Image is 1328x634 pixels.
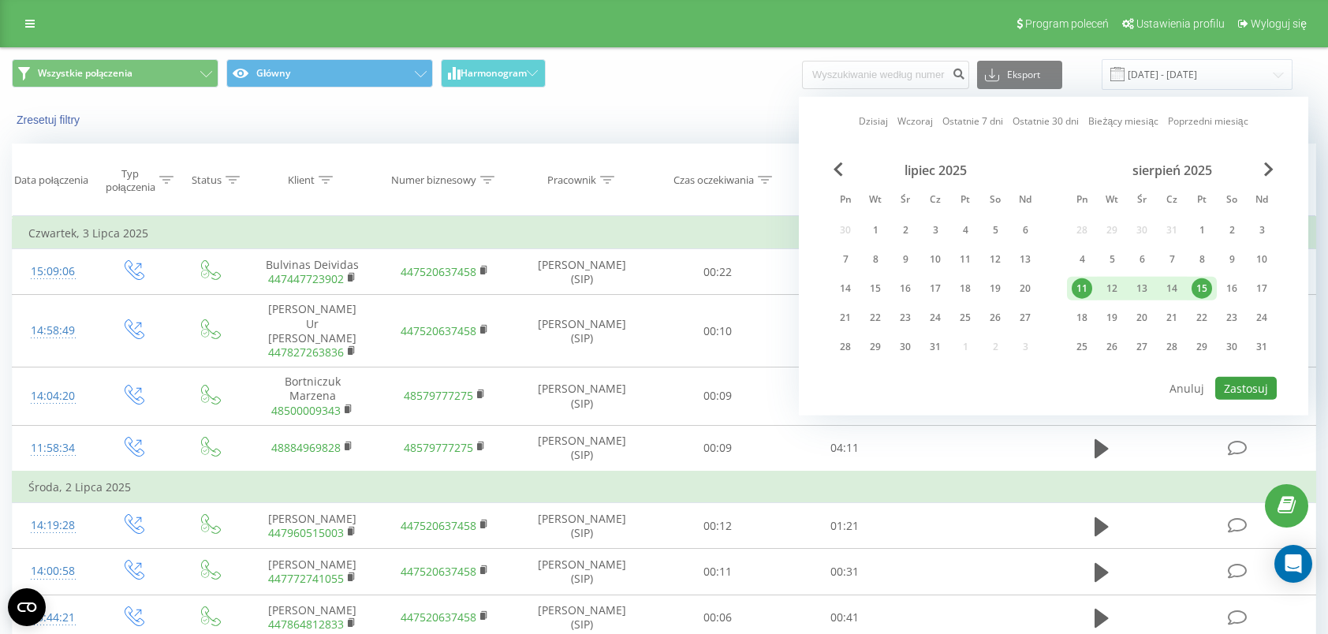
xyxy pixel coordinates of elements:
[401,610,476,625] a: 447520637458
[1222,278,1242,299] div: 16
[1088,114,1158,129] a: Bieżący miesiąc
[547,173,596,187] div: Pracownik
[860,277,890,300] div: wt 15 lip 2025
[1010,248,1040,271] div: ndz 13 lip 2025
[1192,308,1212,328] div: 22
[860,335,890,359] div: wt 29 lip 2025
[1127,248,1157,271] div: śr 6 sie 2025
[830,277,860,300] div: pon 14 lip 2025
[1247,248,1277,271] div: ndz 10 sie 2025
[246,249,379,295] td: Bulvinas Deividas
[1072,337,1092,357] div: 25
[1252,249,1272,270] div: 10
[950,218,980,242] div: pt 4 lip 2025
[246,367,379,426] td: Bortniczuk Marzena
[955,278,975,299] div: 18
[835,308,856,328] div: 21
[1252,308,1272,328] div: 24
[401,564,476,579] a: 447520637458
[1187,248,1217,271] div: pt 8 sie 2025
[830,335,860,359] div: pon 28 lip 2025
[890,248,920,271] div: śr 9 lip 2025
[865,220,886,241] div: 1
[654,295,781,367] td: 00:10
[835,337,856,357] div: 28
[1132,308,1152,328] div: 20
[28,256,78,287] div: 15:09:06
[511,367,654,426] td: [PERSON_NAME] (SIP)
[890,306,920,330] div: śr 23 lip 2025
[955,220,975,241] div: 4
[1010,277,1040,300] div: ndz 20 lip 2025
[864,189,887,213] abbr: wtorek
[1160,189,1184,213] abbr: czwartek
[1127,277,1157,300] div: śr 13 sie 2025
[781,249,908,295] td: 12:02
[1168,114,1248,129] a: Poprzedni miesiąc
[1252,220,1272,241] div: 3
[1127,306,1157,330] div: śr 20 sie 2025
[404,388,473,403] a: 48579777275
[1010,306,1040,330] div: ndz 27 lip 2025
[1187,218,1217,242] div: pt 1 sie 2025
[1102,337,1122,357] div: 26
[1136,17,1225,30] span: Ustawienia profilu
[28,433,78,464] div: 11:58:34
[1013,189,1037,213] abbr: niedziela
[890,335,920,359] div: śr 30 lip 2025
[28,556,78,587] div: 14:00:58
[1013,114,1079,129] a: Ostatnie 30 dni
[1162,249,1182,270] div: 7
[401,323,476,338] a: 447520637458
[980,248,1010,271] div: sob 12 lip 2025
[1247,218,1277,242] div: ndz 3 sie 2025
[1157,248,1187,271] div: czw 7 sie 2025
[980,306,1010,330] div: sob 26 lip 2025
[654,549,781,595] td: 00:11
[1072,249,1092,270] div: 4
[1264,162,1274,177] span: Next Month
[1127,335,1157,359] div: śr 27 sie 2025
[920,335,950,359] div: czw 31 lip 2025
[1162,337,1182,357] div: 28
[781,503,908,549] td: 01:21
[654,367,781,426] td: 00:09
[654,249,781,295] td: 00:22
[865,337,886,357] div: 29
[1130,189,1154,213] abbr: środa
[12,113,88,127] button: Zresetuj filtry
[1247,277,1277,300] div: ndz 17 sie 2025
[834,189,857,213] abbr: poniedziałek
[654,425,781,472] td: 00:09
[13,472,1316,503] td: Środa, 2 Lipca 2025
[895,337,916,357] div: 30
[511,549,654,595] td: [PERSON_NAME] (SIP)
[391,173,476,187] div: Numer biznesowy
[860,218,890,242] div: wt 1 lip 2025
[920,218,950,242] div: czw 3 lip 2025
[980,218,1010,242] div: sob 5 lip 2025
[1132,249,1152,270] div: 6
[1222,337,1242,357] div: 30
[781,367,908,426] td: 00:20
[1015,308,1035,328] div: 27
[802,61,969,89] input: Wyszukiwanie według numeru
[985,220,1005,241] div: 5
[106,167,155,194] div: Typ połączenia
[271,403,341,418] a: 48500009343
[1222,220,1242,241] div: 2
[401,264,476,279] a: 447520637458
[1192,337,1212,357] div: 29
[895,220,916,241] div: 2
[1252,337,1272,357] div: 31
[1100,189,1124,213] abbr: wtorek
[1222,249,1242,270] div: 9
[1217,306,1247,330] div: sob 23 sie 2025
[865,278,886,299] div: 15
[1157,277,1187,300] div: czw 14 sie 2025
[1097,335,1127,359] div: wt 26 sie 2025
[865,308,886,328] div: 22
[860,306,890,330] div: wt 22 lip 2025
[268,271,344,286] a: 447447723902
[1097,277,1127,300] div: wt 12 sie 2025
